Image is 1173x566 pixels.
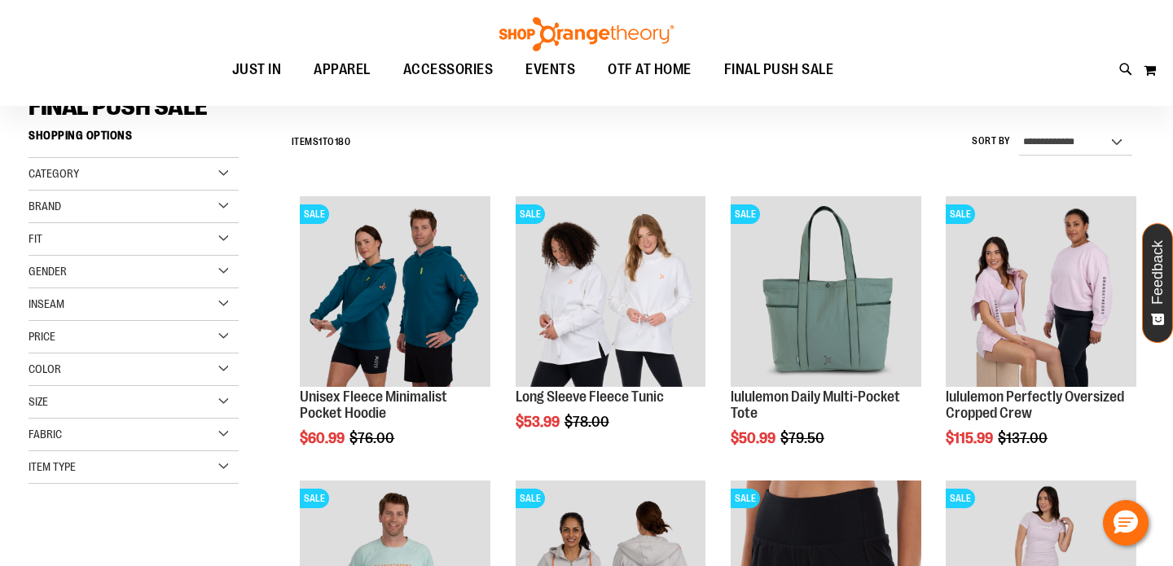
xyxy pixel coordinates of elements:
[731,430,778,446] span: $50.99
[292,188,499,487] div: product
[525,51,575,88] span: EVENTS
[731,489,760,508] span: SALE
[29,200,61,213] span: Brand
[731,196,921,389] a: lululemon Daily Multi-Pocket ToteSALE
[516,414,562,430] span: $53.99
[29,121,239,158] strong: Shopping Options
[216,51,298,89] a: JUST IN
[1142,223,1173,343] button: Feedback - Show survey
[946,388,1124,421] a: lululemon Perfectly Oversized Cropped Crew
[300,196,490,389] a: Unisex Fleece Minimalist Pocket HoodieSALE
[297,51,387,89] a: APPAREL
[497,17,676,51] img: Shop Orangetheory
[946,204,975,224] span: SALE
[292,129,351,155] h2: Items to
[29,297,64,310] span: Inseam
[946,489,975,508] span: SALE
[29,362,61,375] span: Color
[29,428,62,441] span: Fabric
[516,204,545,224] span: SALE
[591,51,708,89] a: OTF AT HOME
[300,204,329,224] span: SALE
[300,489,329,508] span: SALE
[998,430,1050,446] span: $137.00
[300,430,347,446] span: $60.99
[349,430,397,446] span: $76.00
[300,388,447,421] a: Unisex Fleece Minimalist Pocket Hoodie
[29,265,67,278] span: Gender
[724,51,834,88] span: FINAL PUSH SALE
[319,136,323,147] span: 1
[780,430,827,446] span: $79.50
[1103,500,1149,546] button: Hello, have a question? Let’s chat.
[946,196,1136,389] a: lululemon Perfectly Oversized Cropped CrewSALE
[232,51,282,88] span: JUST IN
[516,196,706,389] a: Product image for Fleece Long SleeveSALE
[314,51,371,88] span: APPAREL
[731,388,900,421] a: lululemon Daily Multi-Pocket Tote
[29,232,42,245] span: Fit
[387,51,510,89] a: ACCESSORIES
[946,430,995,446] span: $115.99
[972,134,1011,148] label: Sort By
[29,460,76,473] span: Item Type
[516,388,664,405] a: Long Sleeve Fleece Tunic
[608,51,692,88] span: OTF AT HOME
[731,204,760,224] span: SALE
[565,414,612,430] span: $78.00
[723,188,929,487] div: product
[509,51,591,89] a: EVENTS
[516,196,706,387] img: Product image for Fleece Long Sleeve
[29,93,208,121] span: FINAL PUSH SALE
[29,395,48,408] span: Size
[29,330,55,343] span: Price
[938,188,1144,487] div: product
[403,51,494,88] span: ACCESSORIES
[335,136,351,147] span: 180
[516,489,545,508] span: SALE
[708,51,850,88] a: FINAL PUSH SALE
[300,196,490,387] img: Unisex Fleece Minimalist Pocket Hoodie
[946,196,1136,387] img: lululemon Perfectly Oversized Cropped Crew
[731,196,921,387] img: lululemon Daily Multi-Pocket Tote
[1150,240,1166,305] span: Feedback
[29,167,79,180] span: Category
[507,188,714,472] div: product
